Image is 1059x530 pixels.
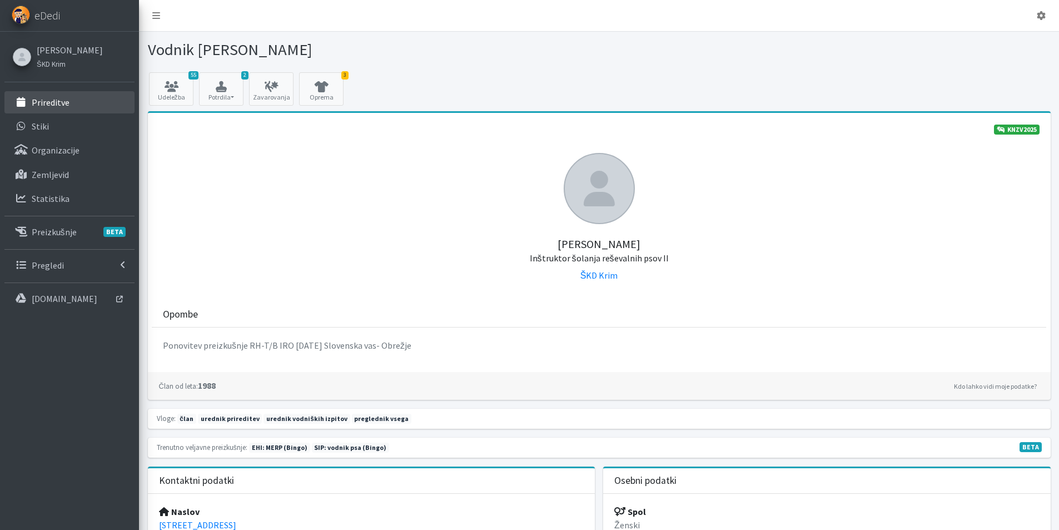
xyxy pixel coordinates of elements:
[263,414,350,424] span: urednik vodniških izpitov
[157,414,176,423] small: Vloge:
[34,7,60,24] span: eDedi
[199,72,243,106] button: 2 Potrdila
[4,187,135,210] a: Statistika
[530,252,669,264] small: Inštruktor šolanja reševalnih psov II
[341,71,349,80] span: 3
[614,506,646,517] strong: Spol
[159,475,234,487] h3: Kontaktni podatki
[37,43,103,57] a: [PERSON_NAME]
[159,224,1040,264] h5: [PERSON_NAME]
[32,293,97,304] p: [DOMAIN_NAME]
[4,221,135,243] a: PreizkušnjeBETA
[241,71,248,80] span: 2
[951,380,1040,393] a: Kdo lahko vidi moje podatke?
[32,260,64,271] p: Pregledi
[157,443,247,452] small: Trenutno veljavne preizkušnje:
[614,475,677,487] h3: Osebni podatki
[4,254,135,276] a: Pregledi
[4,91,135,113] a: Prireditve
[994,125,1040,135] a: KNZV2025
[149,72,193,106] a: 55 Udeležba
[352,414,412,424] span: preglednik vsega
[249,443,310,453] span: Naslednja preizkušnja: jesen 2025
[4,139,135,161] a: Organizacije
[299,72,344,106] a: 3 Oprema
[32,121,49,132] p: Stiki
[163,339,1035,352] p: Ponovitev preizkušnje RH-T/B IRO [DATE] Slovenska vas- Obrežje
[198,414,262,424] span: urednik prireditev
[249,72,294,106] a: Zavarovanja
[312,443,390,453] span: Naslednja preizkušnja: jesen 2027
[4,164,135,186] a: Zemljevid
[12,6,30,24] img: eDedi
[4,288,135,310] a: [DOMAIN_NAME]
[1020,442,1042,452] span: V fazi razvoja
[159,506,200,517] strong: Naslov
[159,380,216,391] strong: 1988
[32,97,69,108] p: Prireditve
[32,145,79,156] p: Organizacije
[32,193,69,204] p: Statistika
[37,60,66,68] small: ŠKD Krim
[32,169,69,180] p: Zemljevid
[103,227,126,237] span: BETA
[580,270,618,281] a: ŠKD Krim
[159,382,198,390] small: Član od leta:
[148,40,595,60] h1: Vodnik [PERSON_NAME]
[32,226,77,237] p: Preizkušnje
[177,414,196,424] span: član
[4,115,135,137] a: Stiki
[37,57,103,70] a: ŠKD Krim
[188,71,198,80] span: 55
[163,309,198,320] h3: Opombe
